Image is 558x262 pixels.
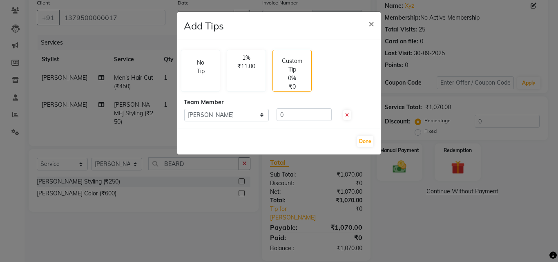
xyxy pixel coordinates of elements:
span: × [368,17,374,29]
p: 0% [288,74,296,83]
p: No Tip [194,58,207,76]
p: 1% [232,54,261,62]
button: Done [357,136,373,147]
button: Close [362,12,381,35]
p: Custom Tip [278,57,306,74]
span: Team Member [184,99,223,106]
h4: Add Tips [184,18,224,33]
p: ₹0 [289,83,296,91]
p: ₹11.00 [232,62,261,71]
